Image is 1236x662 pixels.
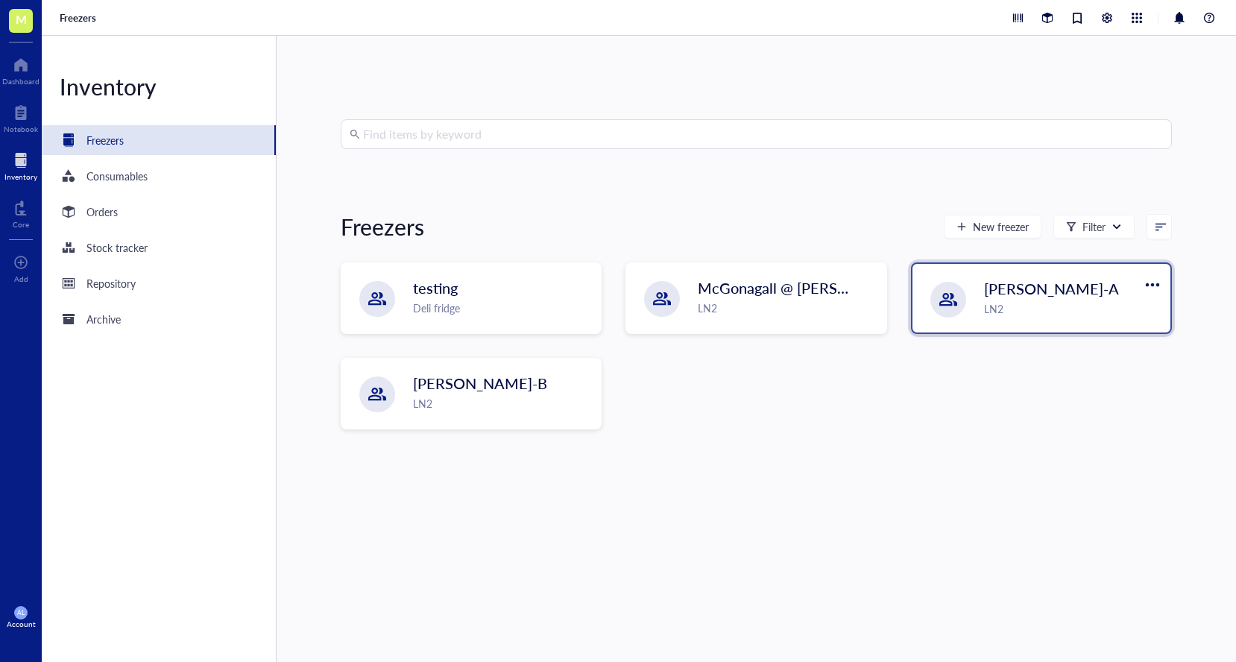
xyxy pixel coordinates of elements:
[413,300,592,316] div: Deli fridge
[1082,218,1106,235] div: Filter
[4,124,38,133] div: Notebook
[4,148,37,181] a: Inventory
[413,373,547,394] span: [PERSON_NAME]-B
[42,233,276,262] a: Stock tracker
[2,53,40,86] a: Dashboard
[13,196,29,229] a: Core
[698,277,916,298] span: McGonagall @ [PERSON_NAME]
[86,239,148,256] div: Stock tracker
[14,274,28,283] div: Add
[42,125,276,155] a: Freezers
[42,197,276,227] a: Orders
[16,10,27,28] span: M
[7,620,36,628] div: Account
[698,300,877,316] div: LN2
[984,278,1119,299] span: [PERSON_NAME]-A
[42,268,276,298] a: Repository
[42,161,276,191] a: Consumables
[944,215,1041,239] button: New freezer
[86,204,118,220] div: Orders
[86,168,148,184] div: Consumables
[413,277,458,298] span: testing
[413,395,592,412] div: LN2
[2,77,40,86] div: Dashboard
[4,101,38,133] a: Notebook
[984,300,1161,317] div: LN2
[60,11,99,25] a: Freezers
[341,212,424,242] div: Freezers
[17,609,25,617] span: AL
[86,132,124,148] div: Freezers
[13,220,29,229] div: Core
[973,221,1029,233] span: New freezer
[86,311,121,327] div: Archive
[42,72,276,101] div: Inventory
[86,275,136,291] div: Repository
[4,172,37,181] div: Inventory
[42,304,276,334] a: Archive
